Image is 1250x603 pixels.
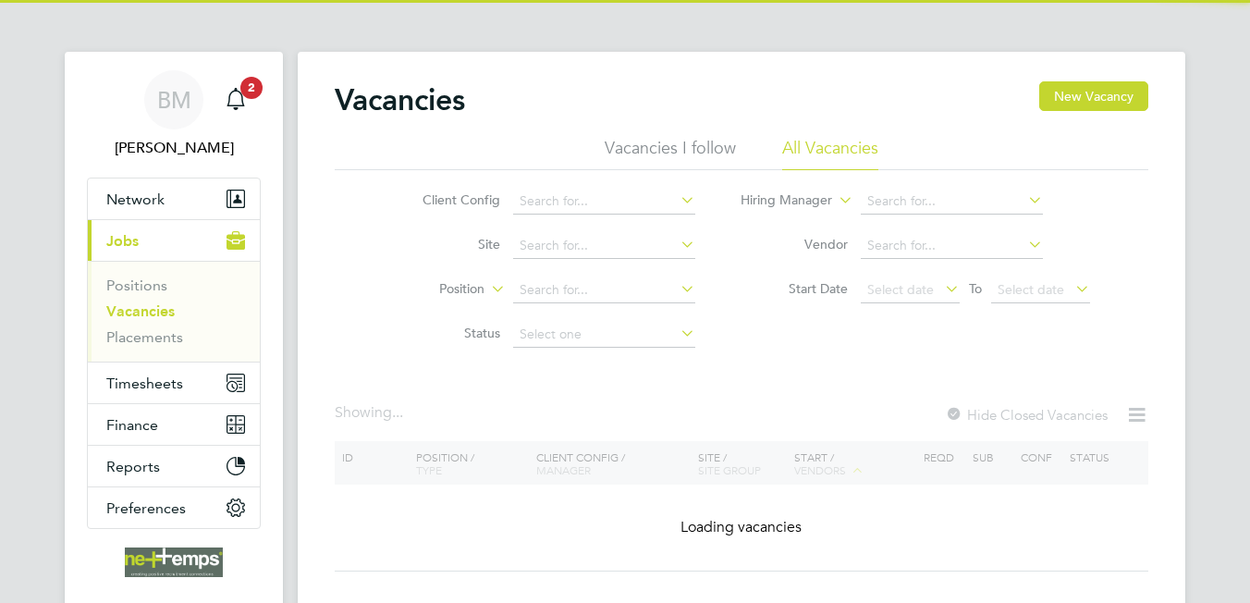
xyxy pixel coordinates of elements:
input: Search for... [513,233,695,259]
input: Select one [513,322,695,348]
label: Hide Closed Vacancies [945,406,1108,424]
span: Finance [106,416,158,434]
button: Finance [88,404,260,445]
label: Vendor [741,236,848,252]
label: Hiring Manager [726,191,832,210]
li: Vacancies I follow [605,137,736,170]
button: Reports [88,446,260,486]
span: To [963,277,987,301]
input: Search for... [861,189,1043,215]
label: Site [394,236,500,252]
a: Go to home page [87,548,261,577]
span: Reports [106,458,160,475]
span: 2 [240,77,263,99]
div: Jobs [88,261,260,362]
button: Network [88,178,260,219]
img: net-temps-logo-retina.png [125,548,223,577]
span: Network [106,191,165,208]
button: Preferences [88,487,260,528]
a: Positions [106,277,167,294]
input: Search for... [861,233,1043,259]
button: Timesheets [88,363,260,403]
input: Search for... [513,277,695,303]
div: Showing [335,403,407,423]
span: Select date [998,281,1064,298]
span: Preferences [106,499,186,517]
label: Client Config [394,191,500,208]
span: BM [157,88,191,112]
button: Jobs [88,220,260,261]
a: 2 [217,70,254,129]
button: New Vacancy [1039,81,1148,111]
span: Brooke Morley [87,137,261,159]
a: Vacancies [106,302,175,320]
a: Placements [106,328,183,346]
li: All Vacancies [782,137,878,170]
input: Search for... [513,189,695,215]
h2: Vacancies [335,81,465,118]
span: Select date [867,281,934,298]
label: Status [394,325,500,341]
label: Position [378,280,484,299]
span: Timesheets [106,375,183,392]
span: ... [392,403,403,422]
a: BM[PERSON_NAME] [87,70,261,159]
label: Start Date [741,280,848,297]
span: Jobs [106,232,139,250]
